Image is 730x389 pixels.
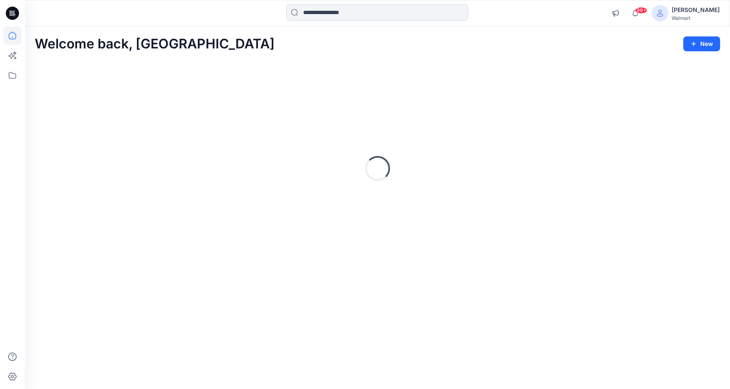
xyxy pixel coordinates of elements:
[683,36,720,51] button: New
[672,5,720,15] div: [PERSON_NAME]
[635,7,647,14] span: 99+
[35,36,275,52] h2: Welcome back, [GEOGRAPHIC_DATA]
[672,15,720,21] div: Walmart
[657,10,663,17] svg: avatar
